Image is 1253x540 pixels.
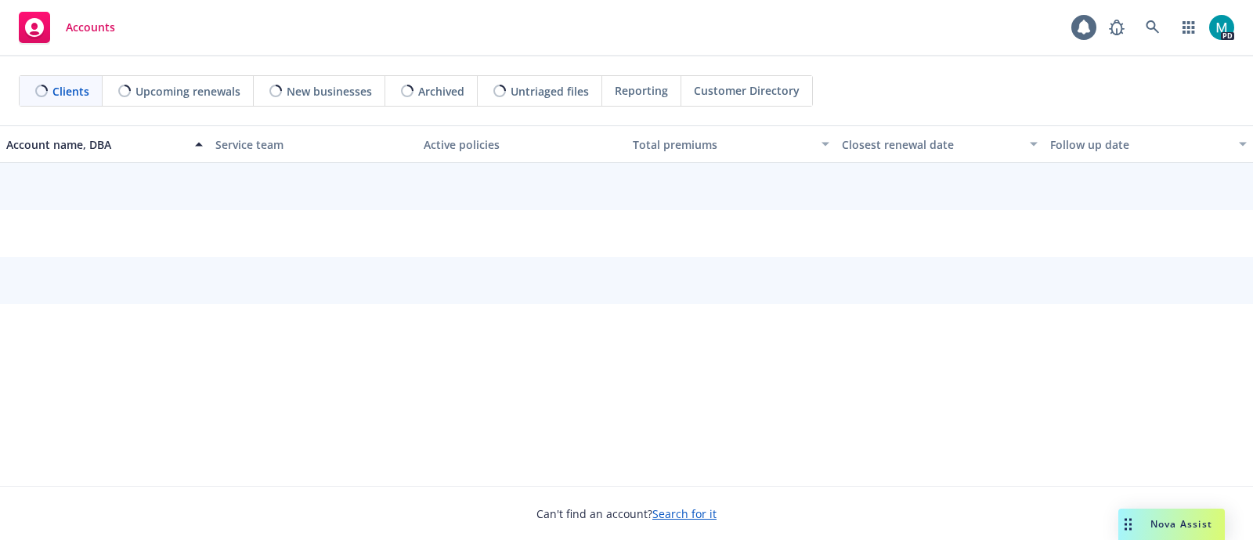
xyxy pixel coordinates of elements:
a: Report a Bug [1101,12,1132,43]
button: Closest renewal date [836,125,1045,163]
span: Reporting [615,82,668,99]
div: Account name, DBA [6,136,186,153]
span: Untriaged files [511,83,589,100]
span: Clients [52,83,89,100]
span: Customer Directory [694,82,800,99]
div: Service team [215,136,412,153]
div: Closest renewal date [842,136,1021,153]
span: Upcoming renewals [135,83,240,100]
button: Total premiums [626,125,836,163]
button: Active policies [417,125,626,163]
div: Active policies [424,136,620,153]
a: Switch app [1173,12,1204,43]
div: Follow up date [1050,136,1230,153]
a: Accounts [13,5,121,49]
a: Search for it [652,506,717,521]
span: New businesses [287,83,372,100]
span: Can't find an account? [536,506,717,522]
button: Nova Assist [1118,509,1225,540]
button: Follow up date [1044,125,1253,163]
button: Service team [209,125,418,163]
span: Archived [418,83,464,100]
a: Search [1137,12,1168,43]
div: Total premiums [633,136,812,153]
span: Nova Assist [1150,517,1212,531]
span: Accounts [66,21,115,34]
div: Drag to move [1118,509,1138,540]
img: photo [1209,15,1234,40]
